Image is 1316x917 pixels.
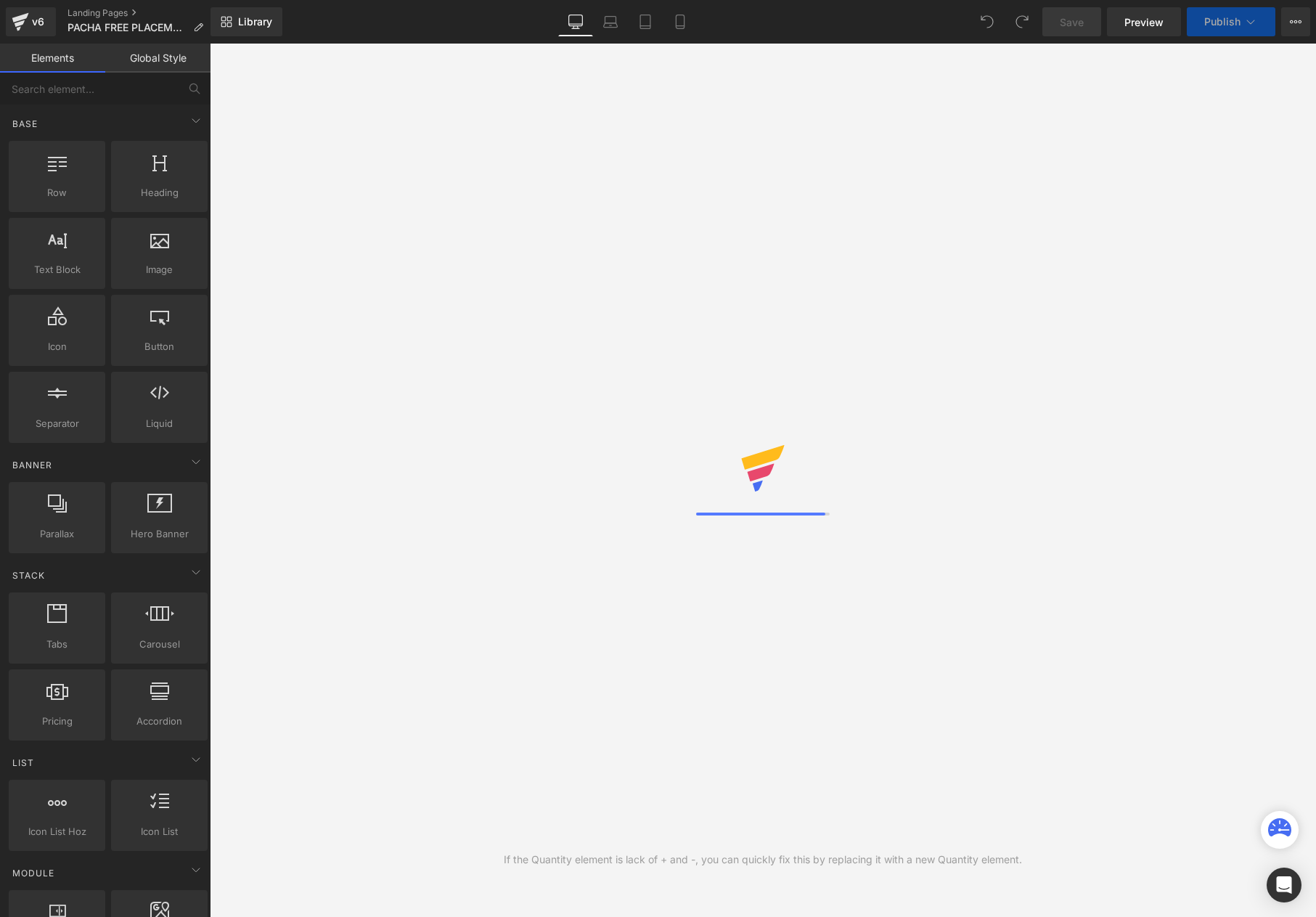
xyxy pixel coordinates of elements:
span: Text Block [13,262,101,277]
a: Landing Pages [68,7,215,19]
span: Banner [11,458,54,472]
a: Tablet [628,7,663,36]
span: Heading [115,185,203,200]
span: Stack [11,568,46,582]
button: More [1281,7,1310,36]
span: Icon List Hoz [13,824,101,839]
span: Row [13,185,101,200]
a: New Library [211,7,282,36]
span: Pricing [13,714,101,729]
span: Icon List [115,824,203,839]
button: Publish [1187,7,1275,36]
div: Open Intercom Messenger [1267,868,1301,902]
span: Carousel [115,637,203,652]
button: Undo [973,7,1002,36]
span: Hero Banner [115,526,203,542]
span: Preview [1124,15,1164,30]
span: Publish [1204,16,1241,28]
a: Global Style [105,44,211,73]
span: Separator [13,416,101,431]
span: Button [115,339,203,354]
span: Library [238,15,272,28]
span: Base [11,117,39,131]
a: v6 [6,7,56,36]
span: List [11,756,36,770]
a: Preview [1107,7,1181,36]
span: Liquid [115,416,203,431]
div: v6 [29,12,47,31]
button: Redo [1008,7,1037,36]
span: Accordion [115,714,203,729]
span: Module [11,866,56,880]
span: Image [115,262,203,277]
span: Icon [13,339,101,354]
span: Parallax [13,526,101,542]
span: PACHA FREE PLACEMENT [68,22,187,33]
span: Tabs [13,637,101,652]
div: If the Quantity element is lack of + and -, you can quickly fix this by replacing it with a new Q... [504,852,1022,868]
a: Desktop [558,7,593,36]
a: Laptop [593,7,628,36]
a: Mobile [663,7,698,36]
span: Save [1060,15,1084,30]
